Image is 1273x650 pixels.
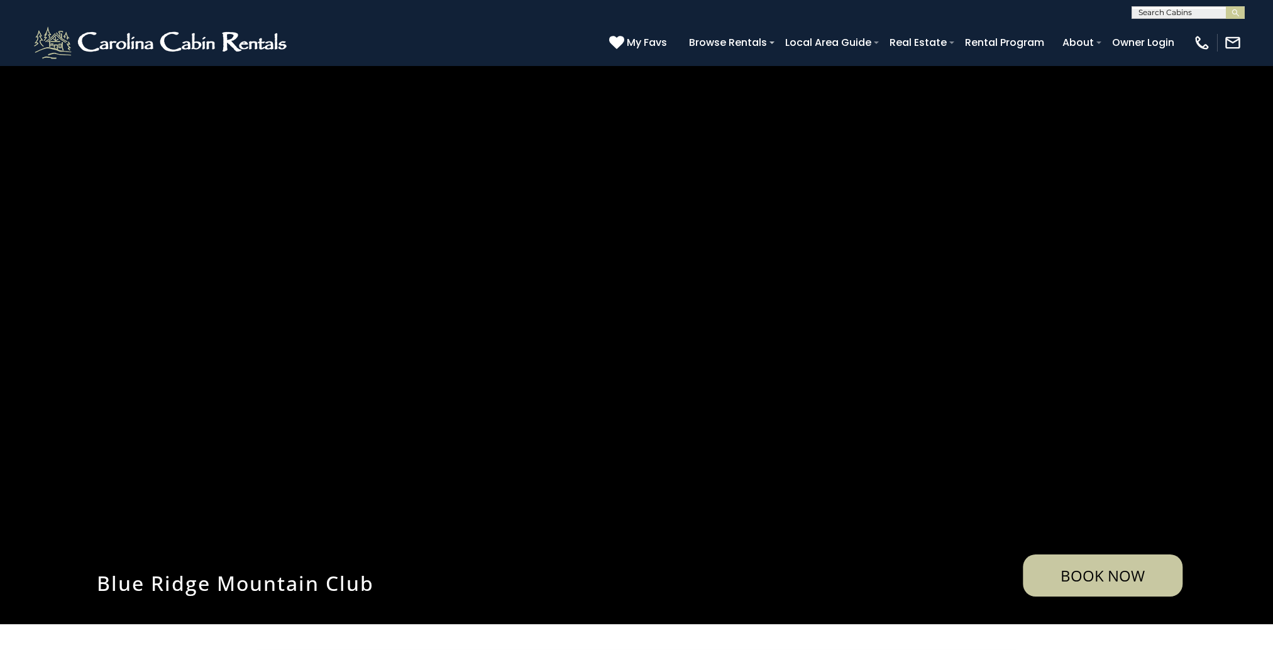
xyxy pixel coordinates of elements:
img: mail-regular-white.png [1224,34,1242,52]
a: Rental Program [959,31,1050,53]
h1: Blue Ridge Mountain Club [87,570,540,597]
a: About [1056,31,1100,53]
a: Browse Rentals [683,31,773,53]
a: Book Now [1023,554,1182,597]
a: Owner Login [1106,31,1181,53]
img: phone-regular-white.png [1193,34,1211,52]
img: White-1-2.png [31,24,292,62]
a: Local Area Guide [779,31,878,53]
a: My Favs [609,35,670,51]
a: Real Estate [883,31,953,53]
span: My Favs [627,35,667,50]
